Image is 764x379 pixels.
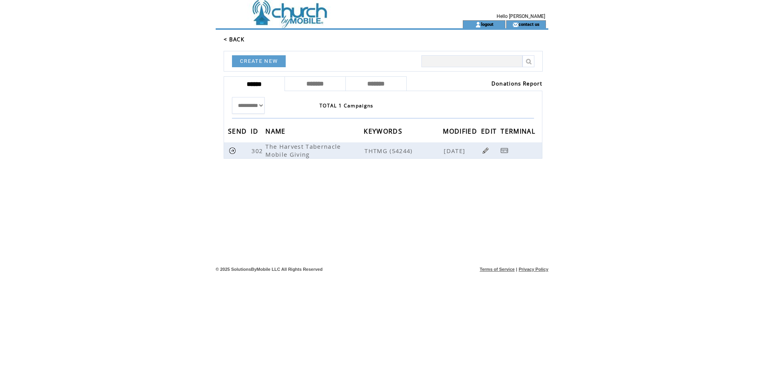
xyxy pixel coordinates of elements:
[491,80,542,87] a: Donations Report
[251,125,260,140] span: ID
[251,128,260,133] a: ID
[443,128,479,133] a: MODIFIED
[228,125,249,140] span: SEND
[265,125,287,140] span: NAME
[518,21,540,27] a: contact us
[444,147,467,155] span: [DATE]
[480,267,515,272] a: Terms of Service
[265,142,341,158] span: The Harvest Tabernacle Mobile Giving
[265,128,287,133] a: NAME
[443,125,479,140] span: MODIFIED
[364,147,442,155] span: THTMG (54244)
[513,21,518,28] img: contact_us_icon.gif
[516,267,517,272] span: |
[475,21,481,28] img: account_icon.gif
[232,55,286,67] a: CREATE NEW
[364,125,404,140] span: KEYWORDS
[501,125,537,140] span: TERMINAL
[224,36,244,43] a: < BACK
[216,267,323,272] span: © 2025 SolutionsByMobile LLC All Rights Reserved
[481,21,493,27] a: logout
[497,14,545,19] span: Hello [PERSON_NAME]
[320,102,374,109] span: TOTAL 1 Campaigns
[518,267,548,272] a: Privacy Policy
[481,125,499,140] span: EDIT
[251,147,265,155] span: 302
[364,128,404,133] a: KEYWORDS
